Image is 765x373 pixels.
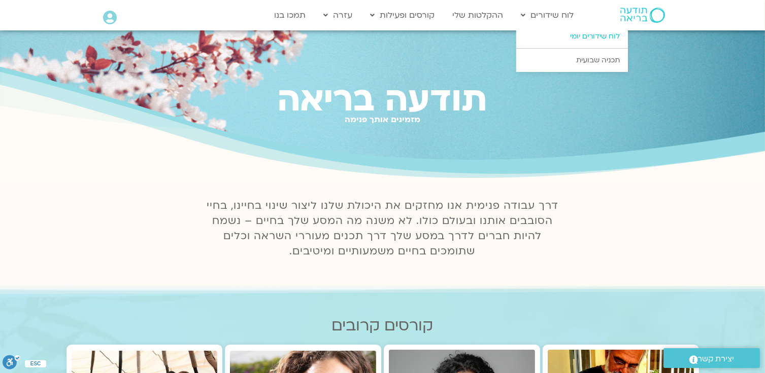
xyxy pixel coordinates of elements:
img: תודעה בריאה [620,8,665,23]
a: יצירת קשר [663,348,760,368]
a: תמכו בנו [269,6,311,25]
a: קורסים ופעילות [365,6,440,25]
a: ההקלטות שלי [448,6,509,25]
a: עזרה [318,6,357,25]
a: לוח שידורים [516,6,579,25]
span: יצירת קשר [698,352,735,366]
a: לוח שידורים יומי [516,25,628,48]
a: תכניה שבועית [516,49,628,72]
h2: קורסים קרובים [66,317,699,334]
p: דרך עבודה פנימית אנו מחזקים את היכולת שלנו ליצור שינוי בחיינו, בחיי הסובבים אותנו ובעולם כולו. לא... [201,198,564,259]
